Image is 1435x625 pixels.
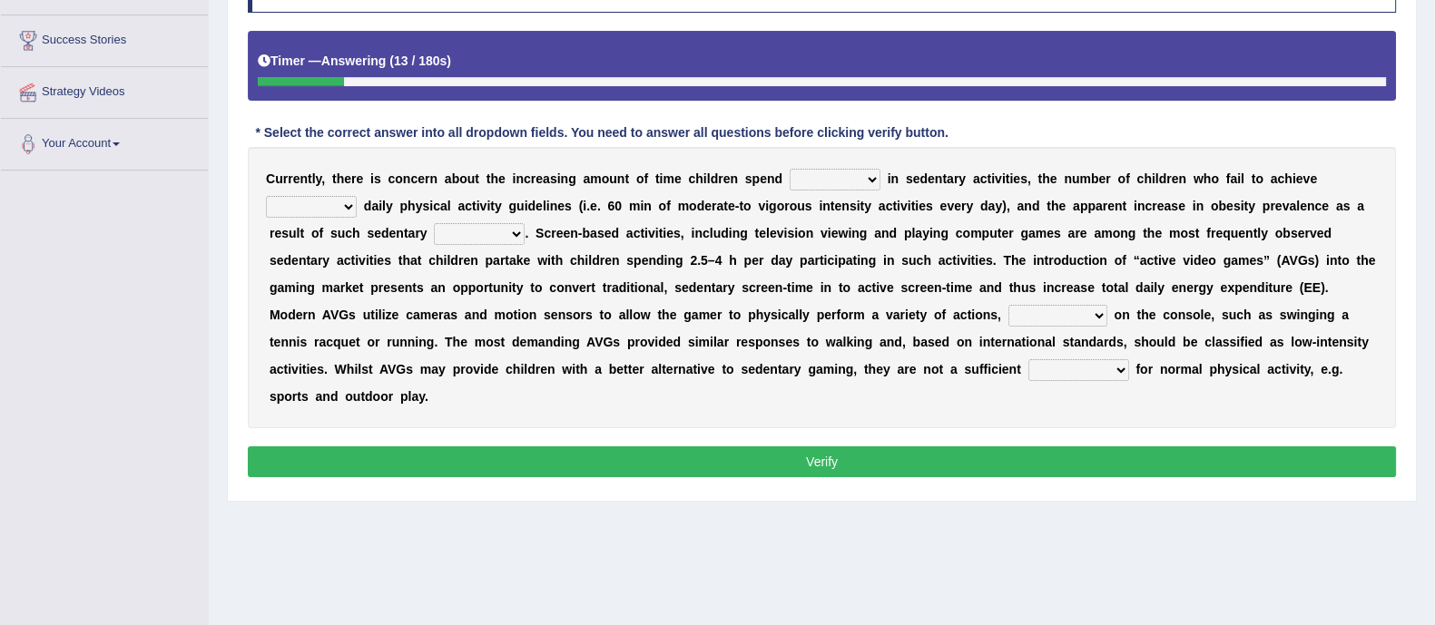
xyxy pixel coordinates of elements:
b: l [1155,171,1159,186]
b: c [465,199,472,213]
b: e [913,171,920,186]
b: u [609,171,617,186]
b: r [784,199,789,213]
b: o [790,199,798,213]
button: Verify [248,446,1396,477]
b: p [1080,199,1088,213]
b: t [487,171,491,186]
b: y [495,199,502,213]
b: i [1241,199,1244,213]
b: n [767,171,775,186]
b: i [378,199,382,213]
b: d [711,171,719,186]
b: ) [447,54,451,68]
b: e [1157,199,1165,213]
b: b [1091,171,1099,186]
b: e [1275,199,1283,213]
b: e [274,226,281,240]
a: Your Account [1,119,208,164]
b: ( [579,199,584,213]
b: - [735,199,740,213]
b: e [374,226,381,240]
b: s [805,199,812,213]
b: - [578,226,583,240]
b: d [364,199,372,213]
div: * Select the correct answer into all dropdown fields. You need to answer all questions before cli... [248,123,956,142]
b: t [911,199,916,213]
b: y [995,199,1002,213]
b: a [1289,199,1296,213]
b: e [344,171,351,186]
b: d [381,226,389,240]
b: s [1343,199,1351,213]
b: n [841,199,850,213]
b: t [490,199,495,213]
b: i [660,171,663,186]
b: n [429,171,437,186]
b: r [1106,171,1110,186]
b: t [739,199,743,213]
b: u [467,171,476,186]
b: l [1241,171,1244,186]
b: t [1047,199,1051,213]
b: o [636,171,644,186]
b: p [400,199,408,213]
b: e [723,171,731,186]
b: h [352,226,360,240]
b: r [1103,199,1107,213]
b: r [961,199,966,213]
b: o [1211,199,1219,213]
b: m [629,199,640,213]
b: l [707,171,711,186]
b: e [834,199,841,213]
b: n [1178,171,1186,186]
b: r [1270,199,1274,213]
b: n [1137,199,1145,213]
b: r [425,171,429,186]
b: s [422,199,429,213]
b: i [1152,171,1155,186]
b: d [1032,199,1040,213]
b: y [864,199,871,213]
b: t [892,199,897,213]
b: t [655,171,660,186]
b: n [1115,199,1123,213]
b: n [403,171,411,186]
b: a [583,171,590,186]
b: i [1237,171,1241,186]
b: u [275,171,283,186]
b: v [995,171,1002,186]
b: n [1064,171,1072,186]
b: a [1357,199,1364,213]
b: s [906,171,913,186]
b: o [395,171,403,186]
b: h [337,171,345,186]
b: a [1164,199,1171,213]
b: e [556,226,564,240]
b: c [544,226,551,240]
b: e [536,171,543,186]
b: e [919,199,926,213]
b: e [1300,199,1307,213]
b: v [1283,199,1290,213]
b: i [1002,171,1006,186]
b: 0 [614,199,622,213]
h5: Timer — [258,54,451,68]
b: i [557,171,561,186]
b: t [475,171,479,186]
b: c [410,171,418,186]
b: t [624,171,629,186]
b: n [644,199,652,213]
b: e [557,199,565,213]
b: e [1178,199,1185,213]
b: o [311,226,319,240]
b: a [371,199,378,213]
b: . [525,226,528,240]
b: b [1218,199,1226,213]
b: s [374,171,381,186]
b: f [666,199,671,213]
b: u [338,226,346,240]
b: i [429,199,433,213]
b: e [760,171,767,186]
b: i [1193,199,1196,213]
